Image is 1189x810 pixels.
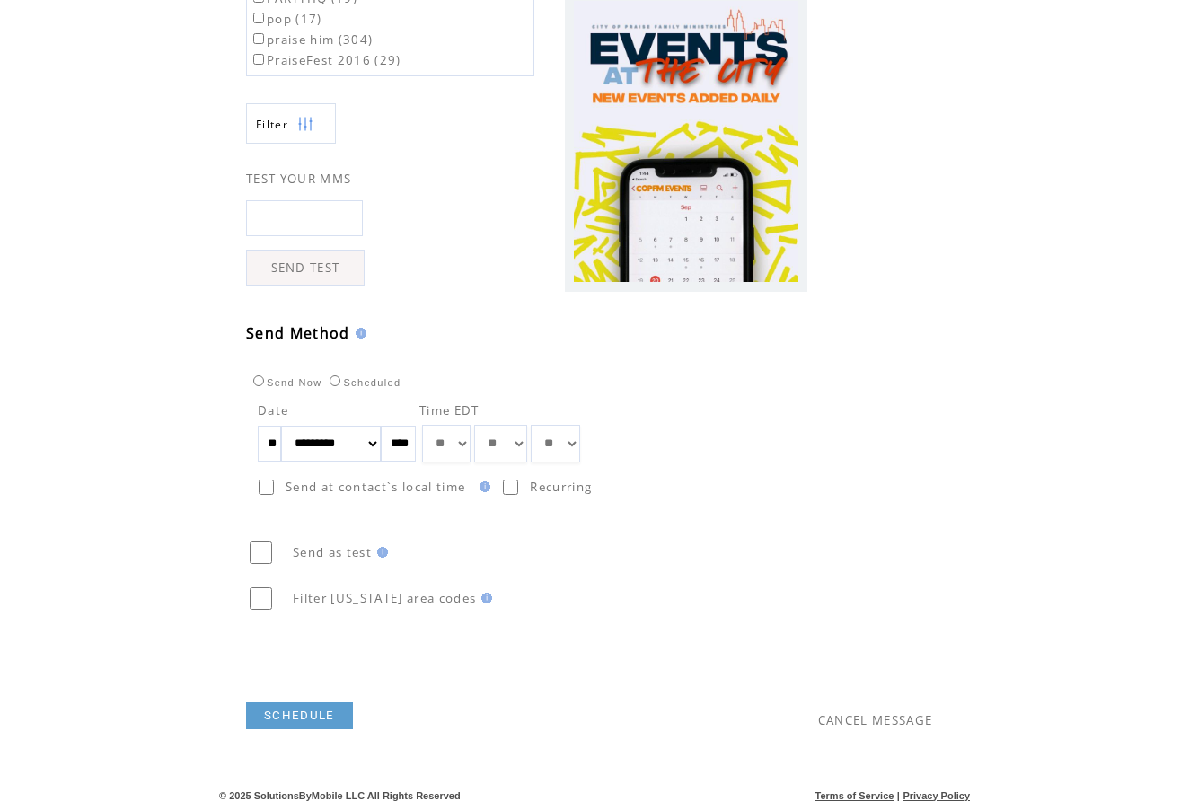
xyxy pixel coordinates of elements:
input: PraiseFest 2016 (29) [253,54,264,65]
input: praisehim (2735) [253,75,264,85]
input: Send Now [253,375,264,386]
a: CANCEL MESSAGE [818,712,933,728]
span: Send Method [246,323,350,343]
a: Filter [246,103,336,144]
span: Send at contact`s local time [286,479,465,495]
span: © 2025 SolutionsByMobile LLC All Rights Reserved [219,790,461,801]
input: pop (17) [253,13,264,23]
span: | [897,790,900,801]
span: Recurring [530,479,592,495]
a: SEND TEST [246,250,365,286]
label: Send Now [249,377,321,388]
span: Show filters [256,117,288,132]
span: Date [258,402,288,418]
img: help.gif [474,481,490,492]
img: filters.png [297,104,313,145]
label: praisehim (2735) [250,73,377,89]
a: SCHEDULE [246,702,353,729]
label: Scheduled [325,377,401,388]
span: Time EDT [419,402,480,418]
a: Privacy Policy [903,790,970,801]
span: Send as test [293,544,372,560]
input: Scheduled [330,375,340,386]
span: Filter [US_STATE] area codes [293,590,476,606]
span: TEST YOUR MMS [246,171,351,187]
img: help.gif [350,328,366,339]
img: help.gif [372,547,388,558]
input: praise him (304) [253,33,264,44]
a: Terms of Service [815,790,894,801]
label: PraiseFest 2016 (29) [250,52,401,68]
img: help.gif [476,593,492,603]
label: pop (17) [250,11,322,27]
label: praise him (304) [250,31,373,48]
